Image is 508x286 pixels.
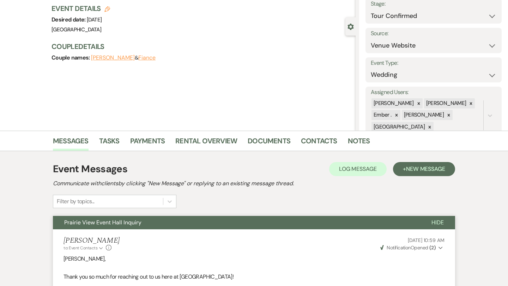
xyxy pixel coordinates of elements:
[64,219,141,226] span: Prairie View Event Hall Inquiry
[138,55,156,61] button: Fiance
[52,16,87,23] span: Desired date:
[52,42,349,51] h3: Couple Details
[408,237,445,243] span: [DATE] 10:59 AM
[91,55,135,61] button: [PERSON_NAME]
[348,135,370,151] a: Notes
[53,162,127,176] h1: Event Messages
[64,245,104,251] button: to: Event Contacts
[339,165,377,173] span: Log Message
[53,216,420,229] button: Prairie View Event Hall Inquiry
[64,245,97,251] span: to: Event Contacts
[424,98,467,108] div: [PERSON_NAME]
[130,135,165,151] a: Payments
[53,135,89,151] a: Messages
[64,236,120,245] h5: [PERSON_NAME]
[52,54,91,61] span: Couple names:
[52,26,101,33] span: [GEOGRAPHIC_DATA]
[248,135,290,151] a: Documents
[379,244,445,251] button: NotificationOpened (2)
[380,244,436,251] span: Opened
[64,273,234,280] span: Thank you so much for reaching out to us here at [GEOGRAPHIC_DATA]!
[371,87,496,98] label: Assigned Users:
[175,135,237,151] a: Rental Overview
[402,110,445,120] div: [PERSON_NAME]
[91,54,156,61] span: &
[99,135,120,151] a: Tasks
[387,244,410,251] span: Notification
[393,162,455,176] button: +New Message
[64,254,445,263] p: [PERSON_NAME],
[371,98,415,108] div: [PERSON_NAME]
[53,179,455,188] h2: Communicate with clients by clicking "New Message" or replying to an existing message thread.
[371,110,393,120] div: Ember .
[420,216,455,229] button: Hide
[371,29,496,39] label: Source:
[329,162,387,176] button: Log Message
[52,4,110,13] h3: Event Details
[429,244,436,251] strong: ( 2 )
[371,58,496,68] label: Event Type:
[347,23,354,30] button: Close lead details
[431,219,444,226] span: Hide
[371,122,426,132] div: [GEOGRAPHIC_DATA]
[301,135,337,151] a: Contacts
[57,197,95,206] div: Filter by topics...
[406,165,445,173] span: New Message
[87,16,102,23] span: [DATE]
